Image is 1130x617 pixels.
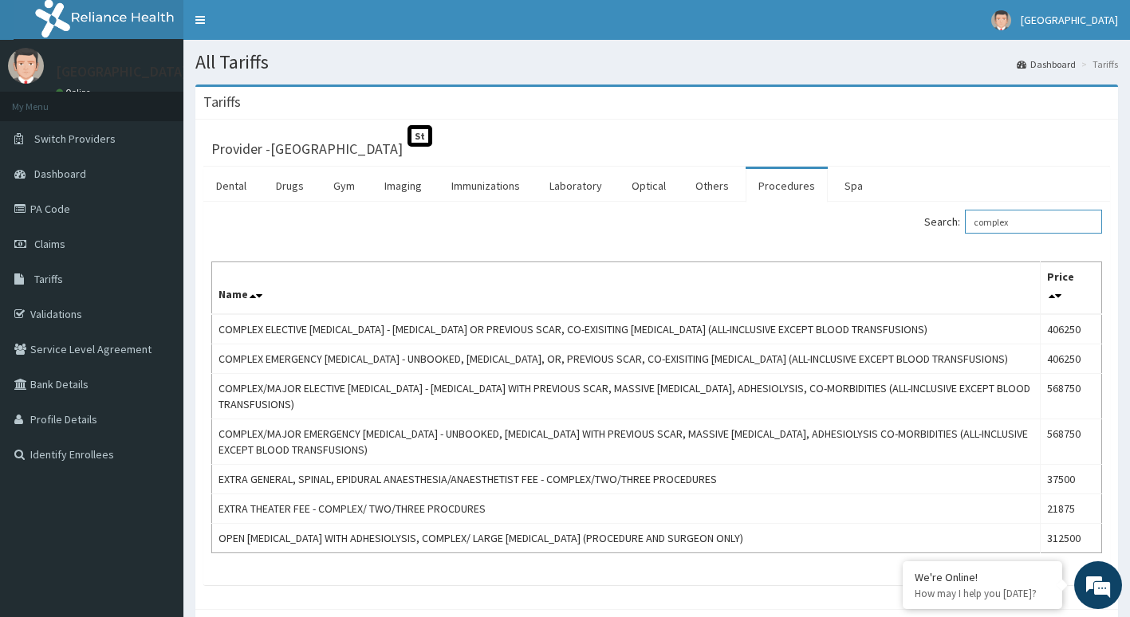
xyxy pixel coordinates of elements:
[1077,57,1118,71] li: Tariffs
[262,8,300,46] div: Minimize live chat window
[965,210,1102,234] input: Search:
[34,132,116,146] span: Switch Providers
[1040,344,1101,374] td: 406250
[408,125,432,147] span: St
[212,314,1041,344] td: COMPLEX ELECTIVE [MEDICAL_DATA] - [MEDICAL_DATA] OR PREVIOUS SCAR, CO-EXISITING [MEDICAL_DATA] (A...
[1040,524,1101,553] td: 312500
[1040,262,1101,315] th: Price
[1040,494,1101,524] td: 21875
[56,87,94,98] a: Online
[1021,13,1118,27] span: [GEOGRAPHIC_DATA]
[56,65,187,79] p: [GEOGRAPHIC_DATA]
[93,201,220,362] span: We're online!
[203,95,241,109] h3: Tariffs
[195,52,1118,73] h1: All Tariffs
[212,262,1041,315] th: Name
[1040,419,1101,465] td: 568750
[212,465,1041,494] td: EXTRA GENERAL, SPINAL, EPIDURAL ANAESTHESIA/ANAESTHETIST FEE - COMPLEX/TWO/THREE PROCEDURES
[832,169,876,202] a: Spa
[34,237,65,251] span: Claims
[537,169,615,202] a: Laboratory
[619,169,679,202] a: Optical
[212,374,1041,419] td: COMPLEX/MAJOR ELECTIVE [MEDICAL_DATA] - [MEDICAL_DATA] WITH PREVIOUS SCAR, MASSIVE [MEDICAL_DATA]...
[683,169,742,202] a: Others
[915,587,1050,600] p: How may I help you today?
[746,169,828,202] a: Procedures
[212,494,1041,524] td: EXTRA THEATER FEE - COMPLEX/ TWO/THREE PROCDURES
[30,80,65,120] img: d_794563401_company_1708531726252_794563401
[321,169,368,202] a: Gym
[439,169,533,202] a: Immunizations
[212,419,1041,465] td: COMPLEX/MAJOR EMERGENCY [MEDICAL_DATA] - UNBOOKED, [MEDICAL_DATA] WITH PREVIOUS SCAR, MASSIVE [ME...
[34,272,63,286] span: Tariffs
[372,169,435,202] a: Imaging
[263,169,317,202] a: Drugs
[1040,314,1101,344] td: 406250
[203,169,259,202] a: Dental
[83,89,268,110] div: Chat with us now
[1040,465,1101,494] td: 37500
[915,570,1050,584] div: We're Online!
[212,524,1041,553] td: OPEN [MEDICAL_DATA] WITH ADHESIOLYSIS, COMPLEX/ LARGE [MEDICAL_DATA] (PROCEDURE AND SURGEON ONLY)
[8,435,304,491] textarea: Type your message and hit 'Enter'
[211,142,403,156] h3: Provider - [GEOGRAPHIC_DATA]
[991,10,1011,30] img: User Image
[212,344,1041,374] td: COMPLEX EMERGENCY [MEDICAL_DATA] - UNBOOKED, [MEDICAL_DATA], OR, PREVIOUS SCAR, CO-EXISITING [MED...
[1040,374,1101,419] td: 568750
[1017,57,1076,71] a: Dashboard
[924,210,1102,234] label: Search:
[34,167,86,181] span: Dashboard
[8,48,44,84] img: User Image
